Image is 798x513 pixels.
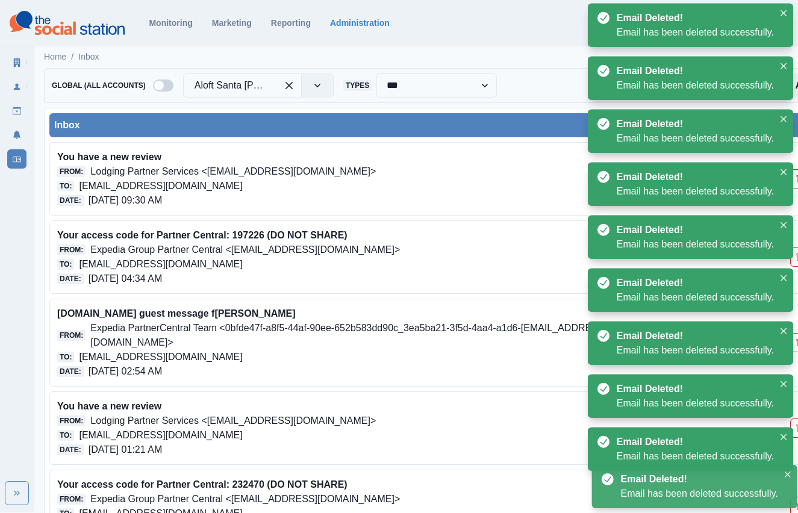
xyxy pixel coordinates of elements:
p: Lodging Partner Services <[EMAIL_ADDRESS][DOMAIN_NAME]> [90,414,376,428]
a: Administration [330,18,390,28]
span: Date: [57,444,84,455]
div: Email Deleted! [617,64,769,78]
button: Close [776,6,791,20]
p: Lodging Partner Services <[EMAIL_ADDRESS][DOMAIN_NAME]> [90,164,376,179]
div: Email has been deleted successfully. [617,396,774,411]
button: Expand [5,481,29,505]
div: Email Deleted! [617,329,769,343]
p: [EMAIL_ADDRESS][DOMAIN_NAME] [79,428,242,443]
p: Expedia Group Partner Central <[EMAIL_ADDRESS][DOMAIN_NAME]> [90,492,400,506]
p: You have a new review [57,399,659,414]
div: Email has been deleted successfully. [621,487,778,501]
div: Email has been deleted successfully. [617,449,774,464]
button: Close [776,218,791,232]
button: Close [776,59,791,73]
button: Close [776,430,791,444]
a: Inbox [7,149,26,169]
a: Inbox [78,51,99,63]
div: Email Deleted! [621,472,773,487]
div: Email has been deleted successfully. [617,25,774,40]
span: Types [343,80,372,91]
div: Email Deleted! [617,11,769,25]
span: Global (All Accounts) [49,80,148,91]
span: To: [57,259,74,270]
a: Reporting [271,18,311,28]
span: Date: [57,366,84,377]
span: To: [57,430,74,441]
div: Email Deleted! [617,435,769,449]
p: [DATE] 02:54 AM [89,364,162,379]
span: From: [57,415,86,426]
p: Your access code for Partner Central: 197226 (DO NOT SHARE) [57,228,659,243]
div: Email has been deleted successfully. [617,78,774,93]
div: Email has been deleted successfully. [617,131,774,146]
button: Close [776,377,791,391]
a: Draft Posts [7,101,26,120]
button: Close [776,165,791,179]
div: Clear selected options [279,76,299,95]
span: To: [57,181,74,191]
div: Email Deleted! [617,170,769,184]
div: Email has been deleted successfully. [617,343,774,358]
p: Expedia PartnerCentral Team <0bfde47f-a8f5-44af-90ee-652b583dd90c_3ea5ba21-3f5d-4aa4-a1d6-[EMAIL_... [90,321,659,350]
div: Email Deleted! [617,276,769,290]
div: Email Deleted! [617,382,769,396]
p: [DATE] 04:34 AM [89,272,162,286]
span: / [71,51,73,63]
div: Email Deleted! [617,117,769,131]
div: Email has been deleted successfully. [617,290,774,305]
p: [EMAIL_ADDRESS][DOMAIN_NAME] [79,179,242,193]
p: [EMAIL_ADDRESS][DOMAIN_NAME] [79,350,242,364]
p: Your access code for Partner Central: 232470 (DO NOT SHARE) [57,477,659,492]
p: [DOMAIN_NAME] guest message f[PERSON_NAME] [57,306,659,321]
a: Users [7,77,26,96]
button: Close [776,112,791,126]
span: From: [57,494,86,505]
p: You have a new review [57,150,659,164]
a: Clients [7,53,26,72]
span: From: [57,330,86,341]
a: Home [44,51,66,63]
a: Marketing [212,18,252,28]
button: Close [776,324,791,338]
span: To: [57,352,74,362]
div: Email has been deleted successfully. [617,237,774,252]
p: [DATE] 01:21 AM [89,443,162,457]
span: Date: [57,195,84,206]
p: [DATE] 09:30 AM [89,193,162,208]
p: [EMAIL_ADDRESS][DOMAIN_NAME] [79,257,242,272]
button: Close [781,467,795,482]
div: Email has been deleted successfully. [617,184,774,199]
nav: breadcrumb [44,51,99,63]
button: Close [776,271,791,285]
img: logoTextSVG.62801f218bc96a9b266caa72a09eb111.svg [10,11,125,35]
span: From: [57,244,86,255]
div: Email Deleted! [617,223,769,237]
span: Date: [57,273,84,284]
a: Notifications [7,125,26,145]
p: Expedia Group Partner Central <[EMAIL_ADDRESS][DOMAIN_NAME]> [90,243,400,257]
span: From: [57,166,86,177]
a: Monitoring [149,18,192,28]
